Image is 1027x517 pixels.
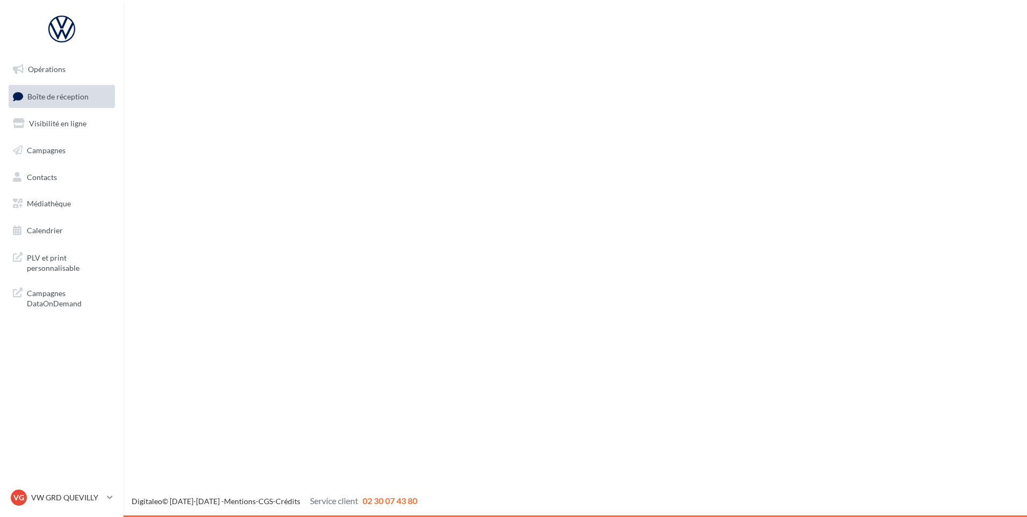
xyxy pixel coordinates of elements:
a: Opérations [6,58,117,81]
a: Calendrier [6,219,117,242]
span: Campagnes DataOnDemand [27,286,111,309]
span: Campagnes [27,146,66,155]
p: VW GRD QUEVILLY [31,492,103,503]
span: Opérations [28,64,66,74]
span: PLV et print personnalisable [27,250,111,274]
a: PLV et print personnalisable [6,246,117,278]
a: Contacts [6,166,117,189]
span: Contacts [27,172,57,181]
span: Boîte de réception [27,91,89,100]
a: Boîte de réception [6,85,117,108]
a: Digitaleo [132,497,162,506]
span: Visibilité en ligne [29,119,86,128]
a: Campagnes DataOnDemand [6,282,117,313]
span: Service client [310,496,358,506]
span: Médiathèque [27,199,71,208]
a: Crédits [276,497,300,506]
a: VG VW GRD QUEVILLY [9,487,115,508]
a: Médiathèque [6,192,117,215]
a: CGS [258,497,273,506]
span: VG [13,492,24,503]
span: Calendrier [27,226,63,235]
span: © [DATE]-[DATE] - - - [132,497,417,506]
a: Campagnes [6,139,117,162]
a: Visibilité en ligne [6,112,117,135]
span: 02 30 07 43 80 [363,496,417,506]
a: Mentions [224,497,256,506]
